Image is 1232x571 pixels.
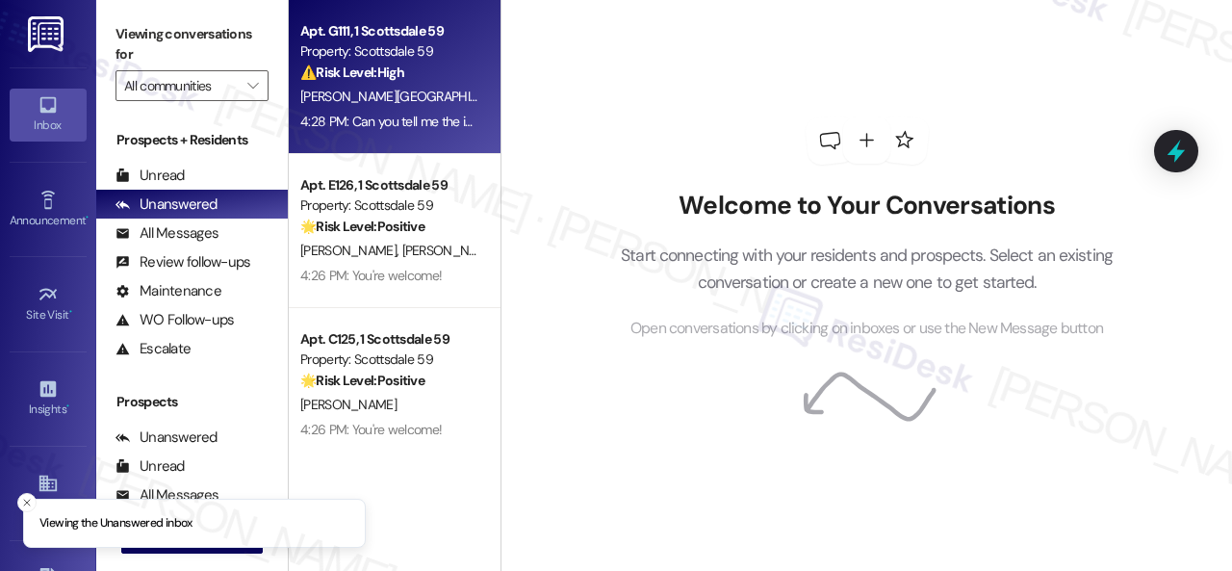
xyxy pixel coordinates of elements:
[300,421,442,438] div: 4:26 PM: You're welcome!
[300,396,397,413] span: [PERSON_NAME]
[300,267,442,284] div: 4:26 PM: You're welcome!
[96,392,288,412] div: Prospects
[115,281,221,301] div: Maintenance
[402,242,499,259] span: [PERSON_NAME]
[300,64,404,81] strong: ⚠️ Risk Level: High
[247,78,258,93] i: 
[17,493,37,512] button: Close toast
[300,21,478,41] div: Apt. G111, 1 Scottsdale 59
[300,88,519,105] span: [PERSON_NAME][GEOGRAPHIC_DATA]
[300,329,478,350] div: Apt. C125, 1 Scottsdale 59
[69,305,72,319] span: •
[10,278,87,330] a: Site Visit •
[630,317,1103,341] span: Open conversations by clicking on inboxes or use the New Message button
[96,130,288,150] div: Prospects + Residents
[115,339,191,359] div: Escalate
[10,467,87,519] a: Buildings
[124,70,238,101] input: All communities
[300,218,424,235] strong: 🌟 Risk Level: Positive
[115,252,250,273] div: Review follow-ups
[300,195,478,216] div: Property: Scottsdale 59
[115,428,218,448] div: Unanswered
[300,350,478,370] div: Property: Scottsdale 59
[66,400,69,413] span: •
[592,191,1142,221] h2: Welcome to Your Conversations
[28,16,67,52] img: ResiDesk Logo
[115,310,234,330] div: WO Follow-ups
[115,19,269,70] label: Viewing conversations for
[115,195,218,215] div: Unanswered
[115,223,218,244] div: All Messages
[300,41,478,62] div: Property: Scottsdale 59
[300,242,402,259] span: [PERSON_NAME]
[10,373,87,425] a: Insights •
[115,166,185,186] div: Unread
[115,456,185,477] div: Unread
[300,175,478,195] div: Apt. E126, 1 Scottsdale 59
[10,89,87,141] a: Inbox
[300,372,424,389] strong: 🌟 Risk Level: Positive
[86,211,89,224] span: •
[39,515,192,532] p: Viewing the Unanswered inbox
[592,242,1142,297] p: Start connecting with your residents and prospects. Select an existing conversation or create a n...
